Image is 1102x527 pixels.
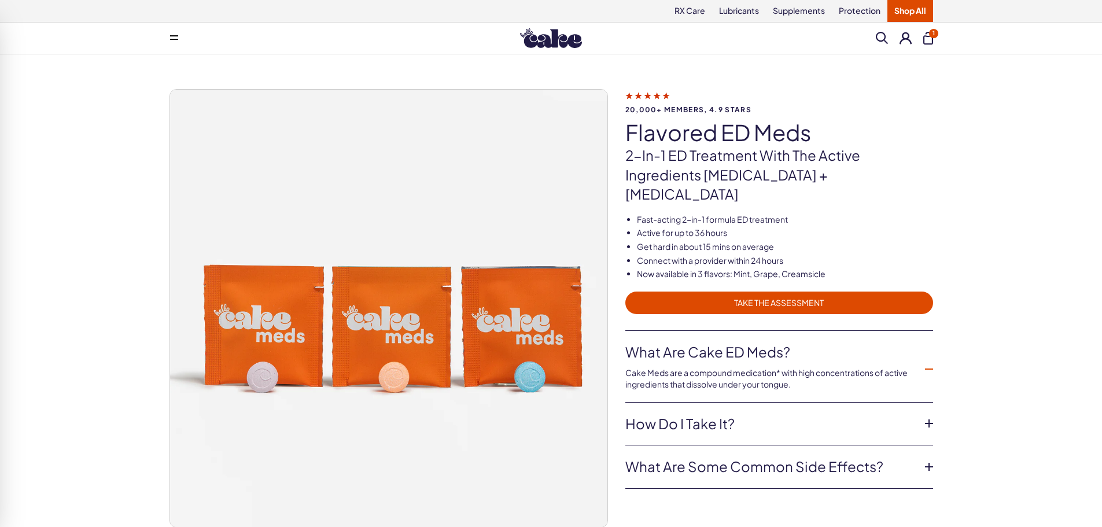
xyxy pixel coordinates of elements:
[632,296,926,309] span: TAKE THE ASSESSMENT
[923,32,933,45] button: 1
[625,90,933,113] a: 20,000+ members, 4.9 stars
[637,227,933,239] li: Active for up to 36 hours
[637,268,933,280] li: Now available in 3 flavors: Mint, Grape, Creamsicle
[520,28,582,48] img: Hello Cake
[637,214,933,226] li: Fast-acting 2-in-1 formula ED treatment
[637,241,933,253] li: Get hard in about 15 mins on average
[625,362,915,390] div: Cake Meds are a compound medication* with high concentrations of active ingredients that dissolve...
[625,106,933,113] span: 20,000+ members, 4.9 stars
[637,255,933,267] li: Connect with a provider within 24 hours
[170,90,607,527] img: Hello Cake flavored ED meds in Wild Grape, Orange Creamsicle, and Fresh Mint.
[625,342,915,362] a: What are Cake ED Meds?
[625,292,933,314] a: TAKE THE ASSESSMENT
[929,29,938,38] span: 1
[625,120,933,145] h1: Flavored ED Meds
[625,146,933,204] p: 2-in-1 ED treatment with the active ingredients [MEDICAL_DATA] + [MEDICAL_DATA]
[625,414,915,434] a: How do I take it?
[625,457,915,477] a: What are some common side effects?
